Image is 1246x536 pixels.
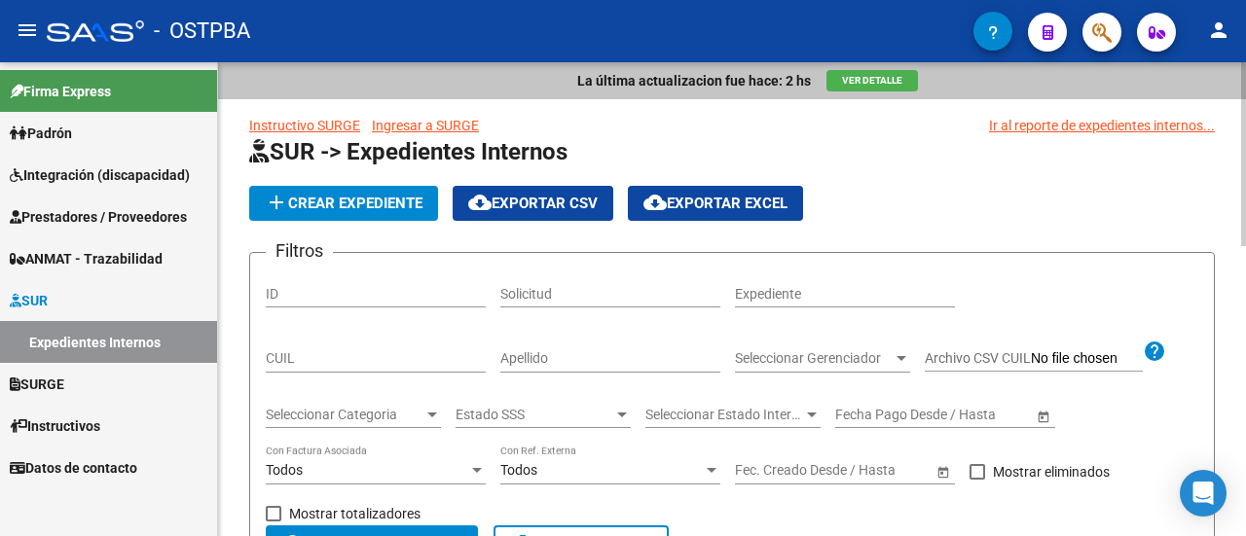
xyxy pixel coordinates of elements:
[154,10,250,53] span: - OSTPBA
[10,374,64,395] span: SURGE
[265,191,288,214] mat-icon: add
[372,118,479,133] a: Ingresar a SURGE
[645,407,803,423] span: Seleccionar Estado Interno
[628,186,803,221] button: Exportar EXCEL
[249,118,360,133] a: Instructivo SURGE
[835,407,896,423] input: Start date
[812,462,907,479] input: End date
[912,407,1008,423] input: End date
[993,460,1110,483] span: Mostrar eliminados
[10,248,163,269] span: ANMAT - Trazabilidad
[249,186,438,221] button: Crear Expediente
[16,18,39,42] mat-icon: menu
[468,191,492,214] mat-icon: cloud_download
[989,115,1215,136] a: Ir al reporte de expedientes internos...
[289,502,421,525] span: Mostrar totalizadores
[735,350,893,367] span: Seleccionar Gerenciador
[10,81,111,102] span: Firma Express
[1031,350,1143,368] input: Archivo CSV CUIL
[925,350,1031,366] span: Archivo CSV CUIL
[826,70,918,91] button: Ver Detalle
[1207,18,1230,42] mat-icon: person
[468,195,598,212] span: Exportar CSV
[842,75,902,86] span: Ver Detalle
[456,407,613,423] span: Estado SSS
[10,164,190,186] span: Integración (discapacidad)
[10,290,48,311] span: SUR
[933,461,953,482] button: Open calendar
[643,195,788,212] span: Exportar EXCEL
[1180,470,1227,517] div: Open Intercom Messenger
[266,407,423,423] span: Seleccionar Categoria
[266,462,303,478] span: Todos
[10,123,72,144] span: Padrón
[266,237,333,265] h3: Filtros
[643,191,667,214] mat-icon: cloud_download
[735,462,795,479] input: Start date
[1143,339,1166,363] mat-icon: help
[10,457,137,479] span: Datos de contacto
[249,138,568,165] span: SUR -> Expedientes Internos
[10,206,187,228] span: Prestadores / Proveedores
[500,462,537,478] span: Todos
[453,186,613,221] button: Exportar CSV
[577,70,811,91] p: La última actualizacion fue hace: 2 hs
[1033,406,1053,426] button: Open calendar
[10,415,100,437] span: Instructivos
[265,195,422,212] span: Crear Expediente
